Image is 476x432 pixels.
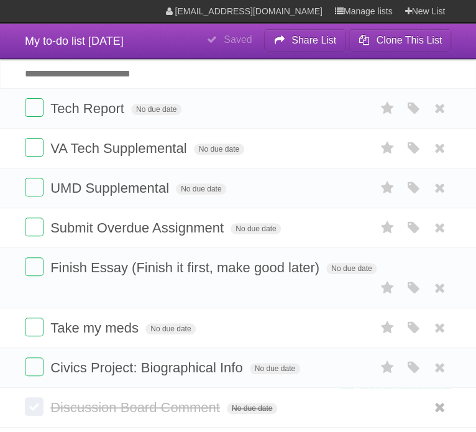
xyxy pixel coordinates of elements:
label: Star task [375,357,399,378]
label: Done [25,357,43,376]
span: VA Tech Supplemental [50,140,190,156]
span: No due date [250,363,300,374]
label: Done [25,218,43,236]
label: Done [25,178,43,196]
span: Submit Overdue Assignment [50,220,227,236]
span: Tech Report [50,101,127,116]
label: Done [25,257,43,276]
span: My to-do list [DATE] [25,35,124,47]
label: Done [25,98,43,117]
label: Done [25,138,43,157]
span: No due date [176,183,226,195]
label: Star task [375,218,399,238]
label: Done [25,318,43,336]
button: Share List [264,29,346,52]
label: Star task [375,178,399,198]
b: Saved [224,34,252,45]
span: Civics Project: Biographical Info [50,360,245,375]
b: Share List [291,35,336,45]
label: Done [25,397,43,416]
span: No due date [194,144,244,155]
label: Star task [375,278,399,298]
span: No due date [227,403,277,414]
b: Clone This List [376,35,442,45]
label: Star task [375,98,399,119]
span: UMD Supplemental [50,180,172,196]
span: Discussion Board Comment [50,400,223,415]
span: No due date [326,263,377,274]
span: No due date [131,104,181,115]
span: No due date [145,323,196,334]
label: Star task [375,318,399,338]
span: Take my meds [50,320,142,336]
span: Finish Essay (Finish it first, make good later) [50,260,323,275]
span: No due date [231,223,281,234]
label: Star task [375,138,399,159]
button: Clone This List [349,29,451,52]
